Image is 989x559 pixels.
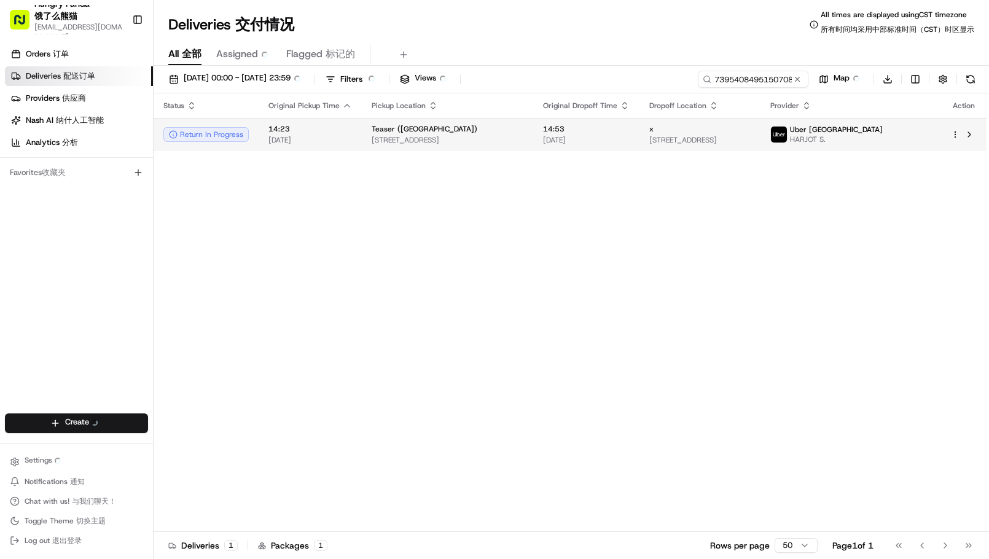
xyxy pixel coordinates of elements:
[26,137,78,148] span: Analytics
[47,190,76,200] span: 8月15日
[26,49,69,60] span: Orders
[790,135,883,144] span: HARJOT S.
[320,71,384,88] button: Filters
[163,127,249,142] button: Return In Progress
[268,101,340,111] span: Original Pickup Time
[34,10,77,21] span: 饿了么熊猫
[5,532,148,549] button: Log out 退出登录
[962,71,979,88] button: Refresh
[5,133,153,152] a: Analytics 分析
[163,101,184,111] span: Status
[76,516,106,526] span: 切换主题
[99,270,202,292] a: 💻API Documentation
[42,167,66,178] span: 收藏夹
[72,496,116,506] span: 与我们聊天！
[698,71,808,88] input: Type to search
[56,115,104,125] span: 纳什人工智能
[12,49,224,69] p: Welcome 👋
[543,101,617,111] span: Original Dropoff Time
[102,224,106,233] span: •
[649,101,706,111] span: Dropoff Location
[258,539,327,552] div: Packages
[32,79,203,92] input: Clear
[821,25,974,34] span: 所有时间均采用中部标准时间（CST）时区显示
[5,413,148,433] button: Create
[12,212,32,232] img: Asif Zaman Khan
[710,539,770,552] p: Rows per page
[209,121,224,136] button: Start new chat
[12,276,22,286] div: 📗
[55,130,169,139] div: We're available if you need us!
[62,93,86,103] span: 供应商
[168,539,238,552] div: Deliveries
[834,72,863,86] span: Map
[5,512,148,530] button: Toggle Theme 切换主题
[268,124,352,134] span: 14:23
[182,47,201,60] span: 全部
[649,135,751,145] span: [STREET_ADDRESS]
[70,477,85,487] span: 通知
[543,135,630,145] span: [DATE]
[63,71,95,81] span: 配送订单
[7,270,99,292] a: 📗Knowledge Base
[12,12,37,37] img: Nash
[190,157,224,172] button: See all
[5,88,153,108] a: Providers 供应商
[25,455,66,469] span: Settings
[26,115,104,126] span: Nash AI
[543,124,630,134] span: 14:53
[26,71,95,82] span: Deliveries
[5,493,148,510] button: Chat with us! 与我们聊天！
[25,536,82,545] span: Log out
[55,117,201,130] div: Start new chat
[25,496,116,506] span: Chat with us!
[184,72,304,86] span: [DATE] 00:00 - [DATE] 23:59
[5,163,148,182] div: Favorites
[394,71,455,88] button: Views
[25,275,94,287] span: Knowledge Base
[168,47,201,61] span: All
[813,71,869,88] button: Map
[771,127,787,143] img: uber-new-logo.jpeg
[53,49,69,59] span: 订单
[163,71,310,88] button: [DATE] 00:00 - [DATE] 23:59
[415,72,450,86] span: Views
[340,72,378,86] span: Filters
[5,473,148,490] button: Notifications 通知
[821,10,974,39] span: All times are displayed using CST timezone
[62,137,78,147] span: 分析
[5,111,153,130] a: Nash AI 纳什人工智能
[790,125,883,135] span: Uber [GEOGRAPHIC_DATA]
[12,117,34,139] img: 1736555255976-a54dd68f-1ca7-489b-9aae-adbdc363a1c4
[26,117,48,139] img: 1727276513143-84d647e1-66c0-4f92-a045-3c9f9f5dfd92
[649,124,654,134] span: x
[770,101,799,111] span: Provider
[314,540,327,551] div: 1
[25,224,34,234] img: 1736555255976-a54dd68f-1ca7-489b-9aae-adbdc363a1c4
[5,66,153,86] a: Deliveries 配送订单
[372,101,426,111] span: Pickup Location
[5,44,153,64] a: Orders 订单
[5,5,127,34] button: Hungry Panda 饿了么熊猫[EMAIL_ADDRESS][DOMAIN_NAME]
[951,101,977,111] div: Action
[25,477,85,487] span: Notifications
[235,15,294,34] span: 交付情况
[87,304,149,314] a: Powered byPylon
[109,224,133,233] span: 8月7日
[268,135,352,145] span: [DATE]
[26,93,86,104] span: Providers
[116,275,197,287] span: API Documentation
[25,516,106,526] span: Toggle Theme
[372,124,477,134] span: Teaser ([GEOGRAPHIC_DATA])
[38,224,100,233] span: [PERSON_NAME]
[5,453,148,471] button: Settings
[104,276,114,286] div: 💻
[286,47,355,61] span: Flagged
[216,47,272,61] span: Assigned
[168,15,294,34] h1: Deliveries
[224,540,238,551] div: 1
[41,190,45,200] span: •
[12,160,79,170] div: Past conversations
[326,47,355,60] span: 标记的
